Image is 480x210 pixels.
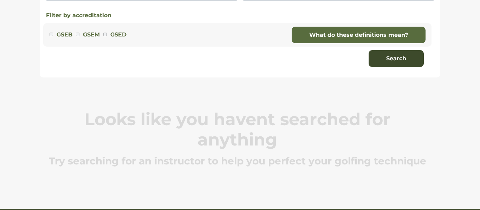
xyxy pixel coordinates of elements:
[57,30,72,39] label: GSEB
[292,27,426,43] a: What do these definitions mean?
[110,30,127,39] label: GSED
[43,155,432,167] p: Try searching for an instructor to help you perfect your golfing technique
[369,50,424,67] button: Search
[83,30,100,39] label: GSEM
[46,11,111,20] button: Filter by accreditation
[43,109,432,150] p: Looks like you havent searched for anything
